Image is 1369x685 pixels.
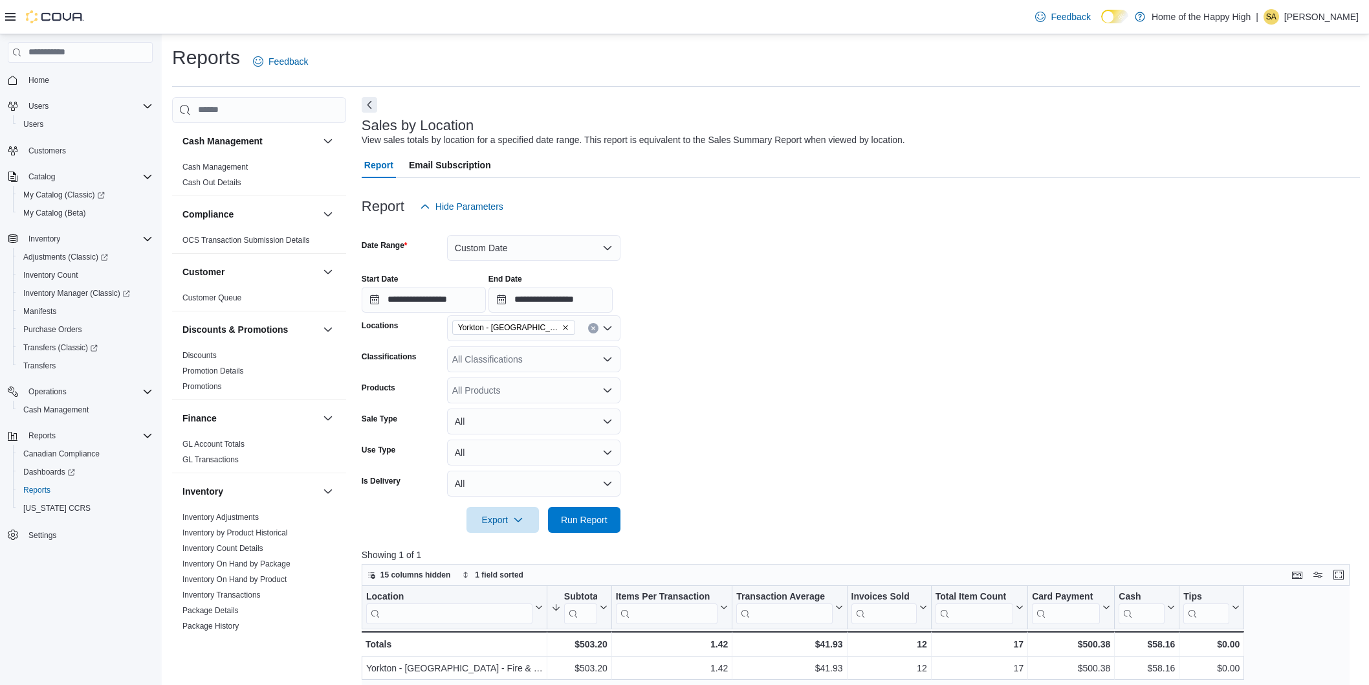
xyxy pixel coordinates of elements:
span: Users [23,98,153,114]
span: Users [28,101,49,111]
button: Users [23,98,54,114]
label: Classifications [362,352,417,362]
button: Operations [23,384,72,399]
a: Transfers (Classic) [13,339,158,357]
span: GL Account Totals [182,439,245,449]
button: Users [13,115,158,133]
button: Discounts & Promotions [182,323,318,336]
h3: Inventory [182,485,223,498]
a: Inventory On Hand by Package [182,559,290,568]
a: Feedback [248,49,313,74]
a: My Catalog (Classic) [18,187,110,203]
span: Inventory Count [23,270,78,280]
button: Finance [182,412,318,425]
label: Sale Type [362,414,397,424]
a: Inventory Manager (Classic) [13,284,158,302]
button: All [447,440,620,466]
h3: Sales by Location [362,118,474,133]
button: Open list of options [602,323,613,333]
span: Canadian Compliance [18,446,153,462]
span: [US_STATE] CCRS [23,503,91,513]
button: Transaction Average [736,590,842,623]
button: Reports [13,481,158,499]
button: Finance [320,410,336,426]
button: Inventory [23,231,65,247]
span: Package Details [182,605,239,616]
span: Catalog [28,172,55,182]
div: Compliance [172,232,346,253]
a: GL Transactions [182,455,239,464]
button: Keyboard shortcuts [1289,567,1305,583]
button: Reports [3,427,158,445]
button: 15 columns hidden [362,567,456,583]
button: Operations [3,383,158,401]
button: Remove Yorkton - York Station - Fire & Flower from selection in this group [562,324,569,331]
a: My Catalog (Classic) [13,186,158,204]
button: Export [466,507,539,533]
button: Discounts & Promotions [320,322,336,337]
span: Run Report [561,513,608,526]
label: Date Range [362,240,408,251]
span: Inventory [23,231,153,247]
span: My Catalog (Beta) [23,208,86,218]
div: Total Item Count [936,590,1013,623]
div: Total Item Count [936,590,1013,603]
h3: Cash Management [182,135,263,148]
span: Operations [28,387,67,397]
div: $41.93 [736,636,842,652]
button: Cash Management [13,401,158,419]
button: Tips [1183,590,1240,623]
button: Invoices Sold [851,590,926,623]
div: Cash [1119,590,1165,623]
a: Home [23,73,54,88]
h3: Report [362,199,404,214]
a: GL Account Totals [182,440,245,449]
p: | [1256,9,1258,25]
div: Finance [172,436,346,473]
div: $500.38 [1032,660,1110,676]
span: Cash Management [18,402,153,418]
button: Customer [182,265,318,278]
span: OCS Transaction Submission Details [182,235,310,245]
div: Location [366,590,532,623]
span: Inventory Adjustments [182,512,259,522]
span: Users [23,119,43,129]
input: Press the down key to open a popover containing a calendar. [362,287,486,313]
span: Adjustments (Classic) [18,249,153,265]
a: Cash Management [182,163,248,172]
span: Transfers [18,358,153,374]
a: Canadian Compliance [18,446,105,462]
p: Showing 1 of 1 [362,548,1360,561]
button: [US_STATE] CCRS [13,499,158,517]
div: Transaction Average [736,590,832,603]
button: Custom Date [447,235,620,261]
button: Canadian Compliance [13,445,158,463]
span: Dashboards [18,464,153,480]
span: Inventory Transactions [182,590,261,600]
div: Customer [172,290,346,311]
p: Home of the Happy High [1152,9,1251,25]
span: Purchase Orders [18,322,153,337]
div: 12 [851,636,926,652]
label: Products [362,383,395,393]
span: Transfers (Classic) [18,340,153,355]
a: Cash Management [18,402,94,418]
button: All [447,409,620,434]
span: Email Subscription [409,152,491,178]
span: Inventory [28,234,60,244]
span: Washington CCRS [18,500,153,516]
span: Inventory Count Details [182,543,263,554]
a: Purchase Orders [18,322,87,337]
button: Customer [320,264,336,280]
a: Feedback [1030,4,1095,30]
label: Use Type [362,445,395,455]
span: Home [23,72,153,88]
div: Subtotal [564,590,597,623]
span: Customers [28,146,66,156]
span: Users [18,117,153,132]
div: Tips [1183,590,1229,603]
div: Subtotal [564,590,597,603]
span: Inventory On Hand by Package [182,559,290,569]
div: 17 [936,660,1024,676]
span: Reports [23,485,50,495]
